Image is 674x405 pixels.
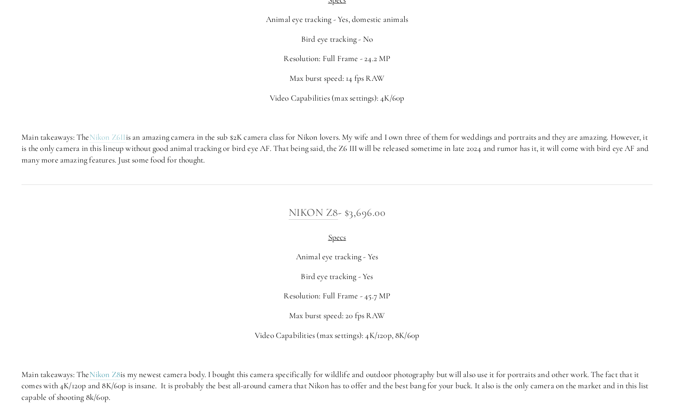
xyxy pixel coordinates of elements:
[21,290,653,302] p: Resolution: Full Frame - 45.7 MP
[328,232,346,242] span: Specs
[21,92,653,104] p: Video Capabilities (max settings): 4K/60p
[21,330,653,341] p: Video Capabilities (max settings): 4K/120p, 8K/60p
[21,310,653,322] p: Max burst speed: 20 fps RAW
[21,53,653,64] p: Resolution: Full Frame - 24.2 MP
[289,206,338,220] a: Nikon Z8
[21,251,653,263] p: Animal eye tracking - Yes
[21,73,653,84] p: Max burst speed: 14 fps RAW
[21,14,653,25] p: Animal eye tracking - Yes, domestic animals
[89,132,126,143] a: Nikon Z6II
[21,271,653,282] p: Bird eye tracking - Yes
[89,369,121,380] a: Nikon Z8
[21,132,653,166] p: Main takeaways: The is an amazing camera in the sub $2K camera class for Nikon lovers. My wife an...
[21,34,653,45] p: Bird eye tracking - No
[21,204,653,221] h3: - $3,696.00
[21,369,653,403] p: Main takeaways: The is my newest camera body. I bought this camera specifically for wildlife and ...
